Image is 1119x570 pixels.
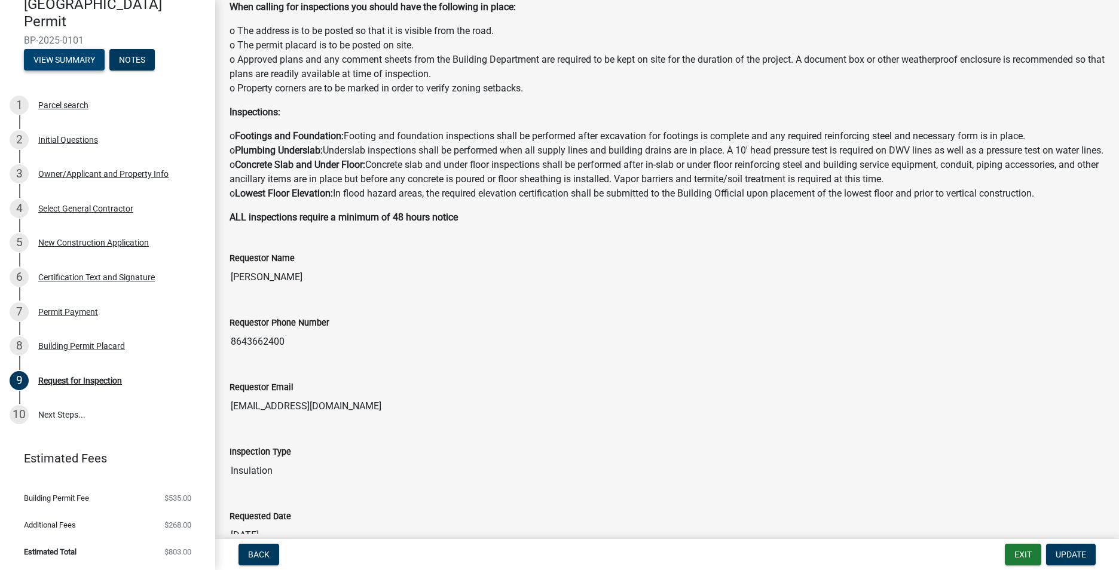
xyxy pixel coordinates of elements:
button: Update [1046,544,1096,565]
span: Back [248,550,270,559]
button: Back [239,544,279,565]
label: Requested Date [230,513,291,521]
p: o The address is to be posted so that it is visible from the road. o The permit placard is to be ... [230,24,1105,96]
span: Update [1056,550,1086,559]
div: New Construction Application [38,238,149,247]
label: Requestor Phone Number [230,319,329,327]
div: Parcel search [38,101,88,109]
div: 3 [10,164,29,183]
strong: ALL inspections require a minimum of 48 hours notice [230,212,458,223]
button: Exit [1005,544,1041,565]
div: 8 [10,336,29,356]
wm-modal-confirm: Notes [109,56,155,66]
div: Owner/Applicant and Property Info [38,170,169,178]
span: $803.00 [164,548,191,556]
div: 2 [10,130,29,149]
div: Initial Questions [38,136,98,144]
strong: Concrete Slab and Under Floor: [235,159,365,170]
wm-modal-confirm: Summary [24,56,105,66]
div: Certification Text and Signature [38,273,155,281]
span: Building Permit Fee [24,494,89,502]
strong: Lowest Floor Elevation: [235,188,333,199]
div: Select General Contractor [38,204,133,213]
button: View Summary [24,49,105,71]
a: Estimated Fees [10,446,196,470]
div: 10 [10,405,29,424]
strong: Footings and Foundation: [235,130,344,142]
span: $535.00 [164,494,191,502]
div: Building Permit Placard [38,342,125,350]
label: Requestor Name [230,255,295,263]
div: 1 [10,96,29,115]
span: Estimated Total [24,548,77,556]
div: 9 [10,371,29,390]
strong: Inspections: [230,106,280,118]
p: o Footing and foundation inspections shall be performed after excavation for footings is complete... [230,129,1105,201]
label: Requestor Email [230,384,293,392]
label: Inspection Type [230,448,291,456]
div: 4 [10,199,29,218]
span: $268.00 [164,521,191,529]
span: Additional Fees [24,521,76,529]
div: Permit Payment [38,308,98,316]
div: Request for Inspection [38,376,122,385]
div: 6 [10,268,29,287]
div: 7 [10,302,29,321]
span: BP-2025-0101 [24,35,191,46]
strong: When calling for inspections you should have the following in place: [230,1,516,13]
div: 5 [10,233,29,252]
strong: Plumbing Underslab: [235,145,323,156]
button: Notes [109,49,155,71]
